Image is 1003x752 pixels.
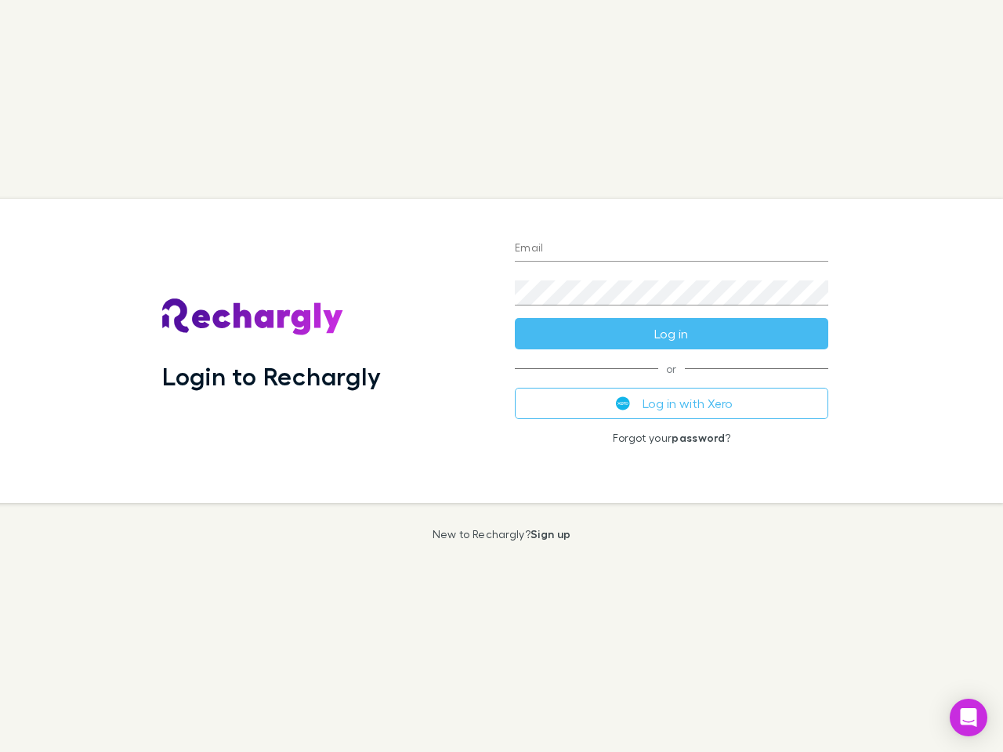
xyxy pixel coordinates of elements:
button: Log in with Xero [515,388,828,419]
p: New to Rechargly? [433,528,571,540]
img: Rechargly's Logo [162,298,344,336]
button: Log in [515,318,828,349]
span: or [515,368,828,369]
h1: Login to Rechargly [162,361,381,391]
div: Open Intercom Messenger [950,699,987,736]
a: password [672,431,725,444]
a: Sign up [530,527,570,540]
p: Forgot your ? [515,432,828,444]
img: Xero's logo [616,396,630,410]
